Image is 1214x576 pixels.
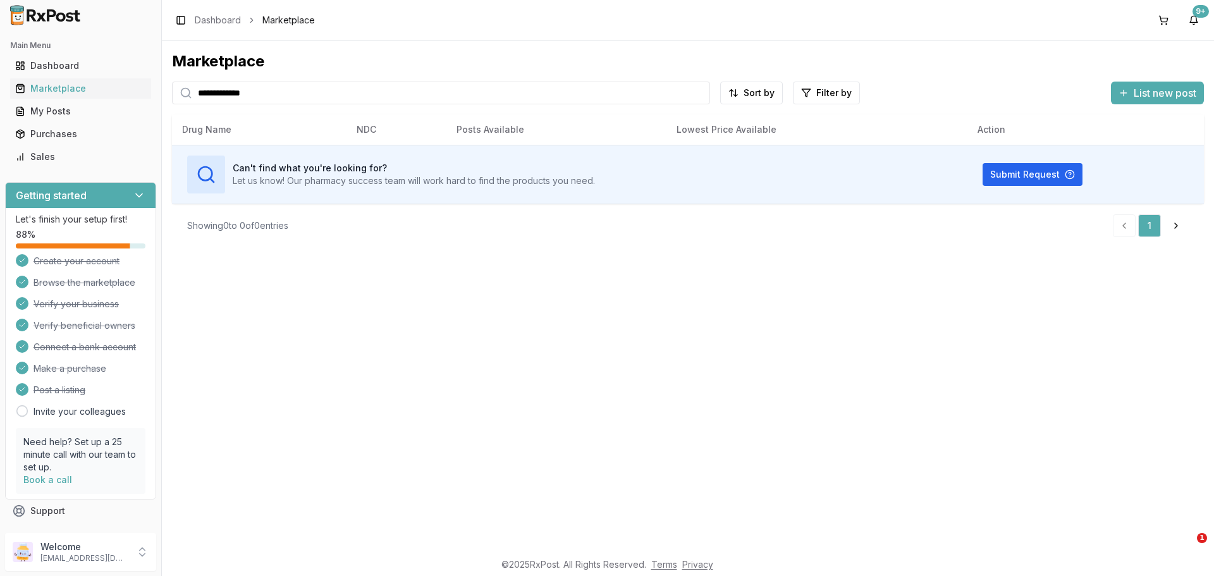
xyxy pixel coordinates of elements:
button: Feedback [5,522,156,545]
span: Connect a bank account [34,341,136,353]
div: Sales [15,150,146,163]
span: Filter by [816,87,852,99]
button: Marketplace [5,78,156,99]
span: Feedback [30,527,73,540]
h2: Main Menu [10,40,151,51]
a: Terms [651,559,677,570]
p: Let's finish your setup first! [16,213,145,226]
div: Purchases [15,128,146,140]
th: NDC [346,114,446,145]
th: Drug Name [172,114,346,145]
span: Marketplace [262,14,315,27]
div: Marketplace [172,51,1204,71]
span: Browse the marketplace [34,276,135,289]
button: Sales [5,147,156,167]
a: Sales [10,145,151,168]
nav: breadcrumb [195,14,315,27]
button: List new post [1111,82,1204,104]
button: Support [5,499,156,522]
span: Create your account [34,255,120,267]
span: 1 [1197,533,1207,543]
div: Marketplace [15,82,146,95]
button: My Posts [5,101,156,121]
nav: pagination [1113,214,1189,237]
button: 9+ [1184,10,1204,30]
div: Showing 0 to 0 of 0 entries [187,219,288,232]
a: Dashboard [195,14,241,27]
button: Dashboard [5,56,156,76]
button: Filter by [793,82,860,104]
a: 1 [1138,214,1161,237]
button: Purchases [5,124,156,144]
a: Book a call [23,474,72,485]
img: RxPost Logo [5,5,86,25]
span: List new post [1134,85,1196,101]
span: 88 % [16,228,35,241]
a: My Posts [10,100,151,123]
th: Action [967,114,1204,145]
p: [EMAIL_ADDRESS][DOMAIN_NAME] [40,553,128,563]
span: Verify your business [34,298,119,310]
h3: Can't find what you're looking for? [233,162,595,175]
button: Sort by [720,82,783,104]
a: Purchases [10,123,151,145]
a: Privacy [682,559,713,570]
a: Go to next page [1163,214,1189,237]
a: Invite your colleagues [34,405,126,418]
span: Sort by [744,87,775,99]
div: 9+ [1193,5,1209,18]
p: Let us know! Our pharmacy success team will work hard to find the products you need. [233,175,595,187]
h3: Getting started [16,188,87,203]
p: Need help? Set up a 25 minute call with our team to set up. [23,436,138,474]
iframe: Intercom live chat [1171,533,1201,563]
a: Marketplace [10,77,151,100]
div: My Posts [15,105,146,118]
span: Verify beneficial owners [34,319,135,332]
a: Dashboard [10,54,151,77]
div: Dashboard [15,59,146,72]
span: Make a purchase [34,362,106,375]
a: List new post [1111,88,1204,101]
button: Submit Request [983,163,1082,186]
span: Post a listing [34,384,85,396]
p: Welcome [40,541,128,553]
th: Posts Available [446,114,666,145]
th: Lowest Price Available [666,114,967,145]
img: User avatar [13,542,33,562]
